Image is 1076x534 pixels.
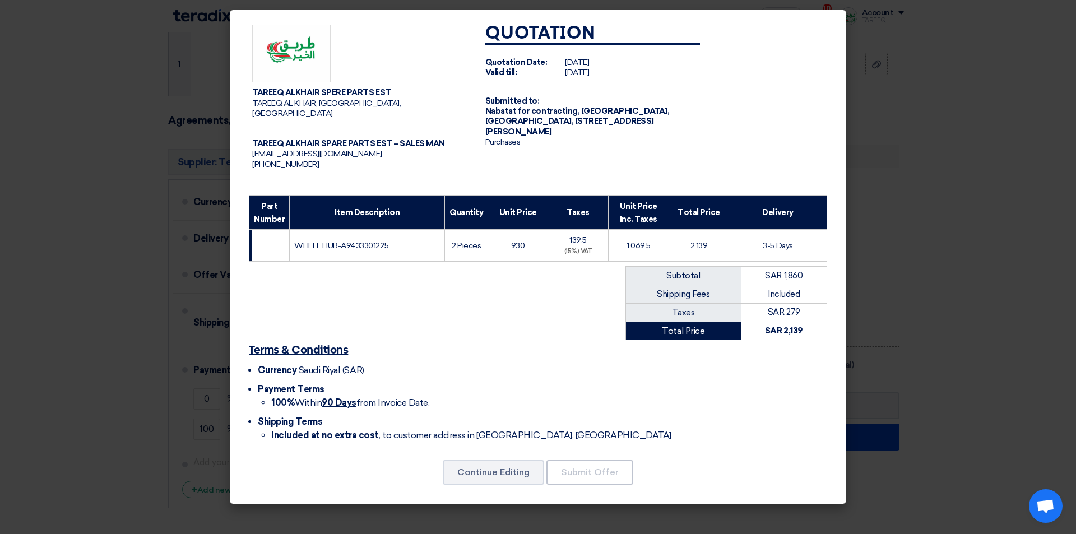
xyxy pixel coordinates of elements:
[561,467,619,477] font: Submit Offer
[271,430,379,440] font: Included at no extra cost
[485,96,540,106] font: Submitted to:
[258,365,296,375] font: Currency
[335,208,400,217] font: Item Description
[485,68,517,77] font: Valid till:
[666,271,700,281] font: Subtotal
[252,25,331,83] img: Company Logo
[485,137,521,147] font: Purchases
[565,58,589,67] font: [DATE]
[765,326,803,336] font: SAR 2,139
[271,397,295,408] font: 100%
[763,241,792,250] font: 3-5 Days
[768,307,800,317] font: SAR 279
[299,365,364,375] font: Saudi Riyal (SAR)
[252,160,319,169] font: [PHONE_NUMBER]
[252,149,382,159] font: [EMAIL_ADDRESS][DOMAIN_NAME]
[511,241,525,250] font: 930
[662,326,704,336] font: Total Price
[252,139,445,148] font: TAREEQ ALKHAIR SPARE PARTS EST – SALES MAN
[443,460,544,485] button: Continue Editing
[252,99,401,118] font: TAREEQ AL KHAIR, [GEOGRAPHIC_DATA], [GEOGRAPHIC_DATA]
[765,271,803,281] font: SAR 1,860
[322,397,356,408] font: 90 Days
[620,202,657,224] font: Unit Price Inc. Taxes
[1029,489,1063,523] a: Open chat
[258,384,324,394] font: Payment Terms
[485,25,596,43] font: Quotation
[452,241,481,250] font: 2 Pieces
[690,241,708,250] font: 2,139
[565,68,589,77] font: [DATE]
[567,208,590,217] font: Taxes
[485,106,669,126] font: [GEOGRAPHIC_DATA], [GEOGRAPHIC_DATA], [STREET_ADDRESS]
[485,58,548,67] font: Quotation Date:
[546,460,633,485] button: Submit Offer
[254,202,285,224] font: Part Number
[449,208,483,217] font: Quantity
[295,397,322,408] font: Within
[627,241,651,250] font: 1,069.5
[672,308,694,318] font: Taxes
[762,208,793,217] font: Delivery
[485,127,552,137] font: [PERSON_NAME]
[678,208,720,217] font: Total Price
[249,345,348,356] font: Terms & Conditions
[657,289,709,299] font: Shipping Fees
[564,248,592,255] font: (15%) VAT
[294,241,388,250] font: WHEEL HUB-A9433301225
[457,467,530,477] font: Continue Editing
[768,289,800,299] font: Included
[569,235,587,245] font: 139.5
[485,106,579,116] font: Nabatat for contracting,
[499,208,537,217] font: Unit Price
[258,416,322,427] font: Shipping Terms
[356,397,429,408] font: from Invoice Date.
[379,430,671,440] font: , to customer address in [GEOGRAPHIC_DATA], [GEOGRAPHIC_DATA]
[252,88,391,97] font: TAREEQ ALKHAIR SPERE PARTS EST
